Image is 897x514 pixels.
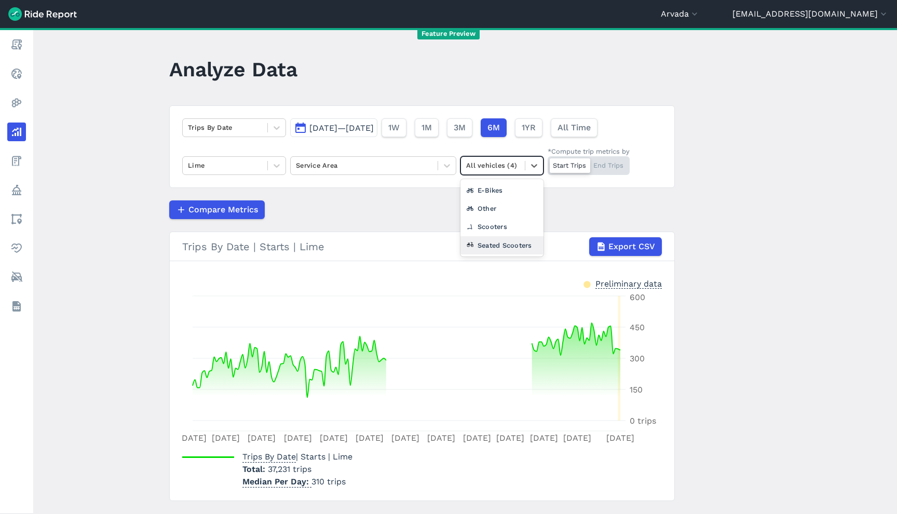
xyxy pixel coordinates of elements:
span: 1YR [522,121,536,134]
button: Compare Metrics [169,200,265,219]
button: 3M [447,118,472,137]
button: 1YR [515,118,542,137]
tspan: [DATE] [563,433,591,443]
span: Trips By Date [242,449,296,463]
tspan: [DATE] [606,433,634,443]
div: Other [460,199,543,218]
button: [DATE]—[DATE] [290,118,377,137]
button: All Time [551,118,597,137]
tspan: [DATE] [320,433,348,443]
a: Fees [7,152,26,170]
tspan: [DATE] [427,433,455,443]
tspan: 150 [630,385,643,395]
tspan: [DATE] [463,433,491,443]
tspan: [DATE] [356,433,384,443]
tspan: [DATE] [284,433,312,443]
div: E-Bikes [460,181,543,199]
span: | Starts | Lime [242,452,352,462]
button: Arvada [661,8,700,20]
tspan: 300 [630,354,645,363]
p: 310 trips [242,476,352,488]
span: Feature Preview [417,29,480,39]
span: 3M [454,121,466,134]
div: Preliminary data [595,278,662,289]
tspan: [DATE] [530,433,558,443]
a: Health [7,239,26,258]
button: 6M [481,118,507,137]
a: Datasets [7,297,26,316]
span: 37,231 trips [268,464,311,474]
tspan: [DATE] [179,433,207,443]
button: 1W [382,118,406,137]
span: Export CSV [608,240,655,253]
span: Total [242,464,268,474]
tspan: 450 [630,322,645,332]
div: Seated Scooters [460,236,543,254]
span: Compare Metrics [188,204,258,216]
button: 1M [415,118,439,137]
tspan: 0 trips [630,416,656,426]
span: All Time [558,121,591,134]
a: Heatmaps [7,93,26,112]
button: Export CSV [589,237,662,256]
img: Ride Report [8,7,77,21]
a: Report [7,35,26,54]
tspan: [DATE] [212,433,240,443]
span: [DATE]—[DATE] [309,123,374,133]
a: Policy [7,181,26,199]
h1: Analyze Data [169,55,297,84]
tspan: [DATE] [248,433,276,443]
tspan: [DATE] [496,433,524,443]
a: ModeShift [7,268,26,287]
div: Trips By Date | Starts | Lime [182,237,662,256]
a: Areas [7,210,26,228]
a: Analyze [7,123,26,141]
div: *Compute trip metrics by [548,146,630,156]
tspan: [DATE] [391,433,419,443]
span: Median Per Day [242,474,311,488]
a: Realtime [7,64,26,83]
button: [EMAIL_ADDRESS][DOMAIN_NAME] [732,8,889,20]
div: Scooters [460,218,543,236]
span: 1M [422,121,432,134]
tspan: 600 [630,292,645,302]
span: 1W [388,121,400,134]
span: 6M [487,121,500,134]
